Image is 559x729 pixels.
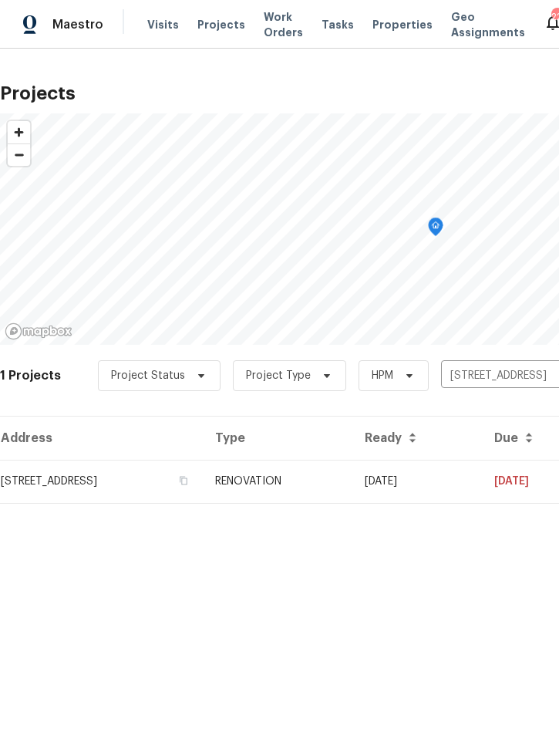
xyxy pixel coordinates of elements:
[203,417,352,460] th: Type
[197,17,245,32] span: Projects
[8,144,30,166] span: Zoom out
[5,322,72,340] a: Mapbox homepage
[246,368,311,383] span: Project Type
[451,9,525,40] span: Geo Assignments
[203,460,352,503] td: RENOVATION
[428,218,443,241] div: Map marker
[8,143,30,166] button: Zoom out
[177,474,190,488] button: Copy Address
[372,368,393,383] span: HPM
[352,460,482,503] td: Acq COE 2025-10-15T00:00:00.000Z
[264,9,303,40] span: Work Orders
[8,121,30,143] button: Zoom in
[111,368,185,383] span: Project Status
[372,17,433,32] span: Properties
[52,17,103,32] span: Maestro
[147,17,179,32] span: Visits
[352,417,482,460] th: Ready
[322,19,354,30] span: Tasks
